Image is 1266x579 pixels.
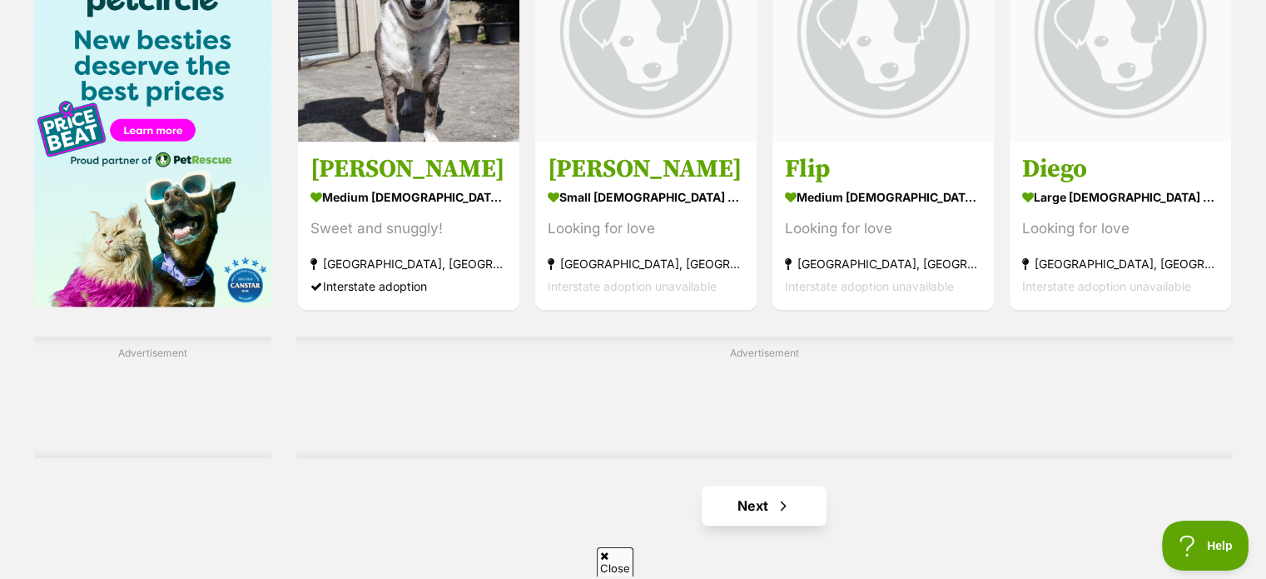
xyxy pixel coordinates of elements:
[597,547,633,577] span: Close
[310,153,507,185] h3: [PERSON_NAME]
[310,217,507,240] div: Sweet and snuggly!
[785,279,954,293] span: Interstate adoption unavailable
[535,141,757,310] a: [PERSON_NAME] small [DEMOGRAPHIC_DATA] Dog Looking for love [GEOGRAPHIC_DATA], [GEOGRAPHIC_DATA] ...
[1022,185,1219,209] strong: large [DEMOGRAPHIC_DATA] Dog
[785,217,981,240] div: Looking for love
[34,337,271,458] div: Advertisement
[296,337,1233,458] div: Advertisement
[310,185,507,209] strong: medium [DEMOGRAPHIC_DATA] Dog
[548,217,744,240] div: Looking for love
[785,252,981,275] strong: [GEOGRAPHIC_DATA], [GEOGRAPHIC_DATA]
[785,185,981,209] strong: medium [DEMOGRAPHIC_DATA] Dog
[548,185,744,209] strong: small [DEMOGRAPHIC_DATA] Dog
[310,275,507,297] div: Interstate adoption
[785,153,981,185] h3: Flip
[1022,153,1219,185] h3: Diego
[702,486,827,526] a: Next page
[548,153,744,185] h3: [PERSON_NAME]
[1022,252,1219,275] strong: [GEOGRAPHIC_DATA], [GEOGRAPHIC_DATA]
[548,252,744,275] strong: [GEOGRAPHIC_DATA], [GEOGRAPHIC_DATA]
[1022,217,1219,240] div: Looking for love
[772,141,994,310] a: Flip medium [DEMOGRAPHIC_DATA] Dog Looking for love [GEOGRAPHIC_DATA], [GEOGRAPHIC_DATA] Intersta...
[298,141,519,310] a: [PERSON_NAME] medium [DEMOGRAPHIC_DATA] Dog Sweet and snuggly! [GEOGRAPHIC_DATA], [GEOGRAPHIC_DAT...
[296,486,1233,526] nav: Pagination
[1010,141,1231,310] a: Diego large [DEMOGRAPHIC_DATA] Dog Looking for love [GEOGRAPHIC_DATA], [GEOGRAPHIC_DATA] Intersta...
[548,279,717,293] span: Interstate adoption unavailable
[1022,279,1191,293] span: Interstate adoption unavailable
[1162,521,1249,571] iframe: Help Scout Beacon - Open
[310,252,507,275] strong: [GEOGRAPHIC_DATA], [GEOGRAPHIC_DATA]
